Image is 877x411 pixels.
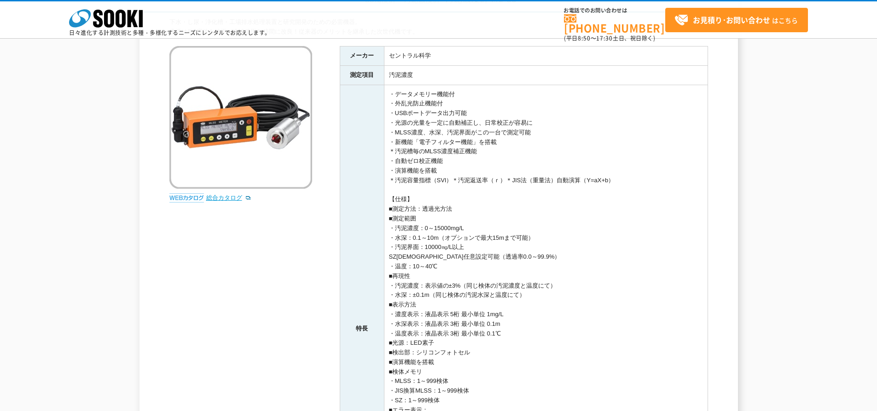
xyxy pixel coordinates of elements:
[206,194,251,201] a: 総合カタログ
[564,14,665,33] a: [PHONE_NUMBER]
[596,34,613,42] span: 17:30
[69,30,271,35] p: 日々進化する計測技術と多種・多様化するニーズにレンタルでお応えします。
[384,65,708,85] td: 汚泥濃度
[693,14,770,25] strong: お見積り･お問い合わせ
[384,46,708,65] td: セントラル科学
[169,46,312,189] img: 汚泥濃度計 ML-55
[564,8,665,13] span: お電話でのお問い合わせは
[340,46,384,65] th: メーカー
[564,34,655,42] span: (平日 ～ 土日、祝日除く)
[340,65,384,85] th: 測定項目
[674,13,798,27] span: はこちら
[578,34,591,42] span: 8:50
[169,193,204,203] img: webカタログ
[665,8,808,32] a: お見積り･お問い合わせはこちら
